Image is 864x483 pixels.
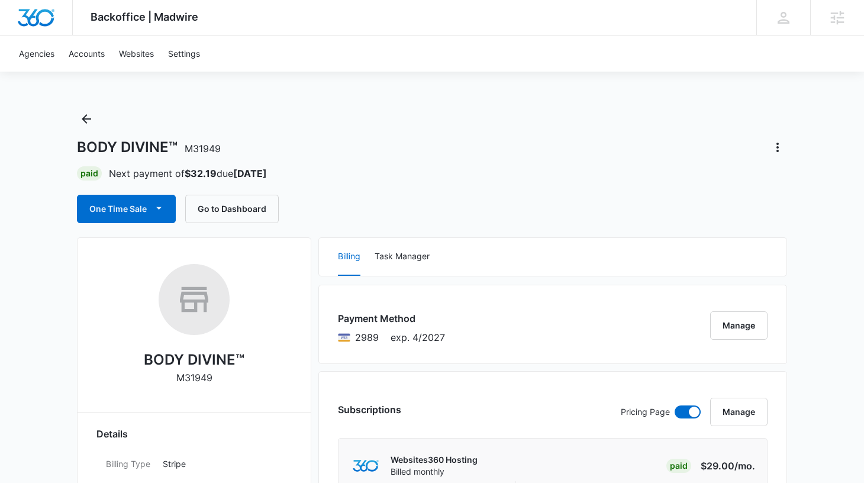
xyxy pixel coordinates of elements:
button: Billing [338,238,360,276]
h3: Subscriptions [338,402,401,417]
button: Back [77,110,96,128]
p: Pricing Page [621,405,670,418]
a: Settings [161,36,207,72]
span: Visa ending with [355,330,379,344]
div: Paid [666,459,691,473]
a: Websites [112,36,161,72]
strong: $32.19 [185,168,217,179]
button: Manage [710,398,768,426]
button: Task Manager [375,238,430,276]
button: One Time Sale [77,195,176,223]
dt: Billing Type [106,458,153,470]
p: Stripe [163,458,282,470]
p: Next payment of due [109,166,267,181]
h2: BODY DIVINE™ [144,349,244,371]
span: exp. 4/2027 [391,330,445,344]
span: /mo. [734,460,755,472]
a: Accounts [62,36,112,72]
button: Manage [710,311,768,340]
span: Backoffice | Madwire [91,11,198,23]
img: marketing360Logo [353,460,378,472]
span: M31949 [185,143,221,154]
h3: Payment Method [338,311,445,326]
div: Paid [77,166,102,181]
a: Agencies [12,36,62,72]
p: $29.00 [699,459,755,473]
strong: [DATE] [233,168,267,179]
p: Websites360 Hosting [391,454,478,466]
button: Go to Dashboard [185,195,279,223]
p: M31949 [176,371,212,385]
span: Details [96,427,128,441]
p: Billed monthly [391,466,478,478]
button: Actions [768,138,787,157]
h1: BODY DIVINE™ [77,139,221,156]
